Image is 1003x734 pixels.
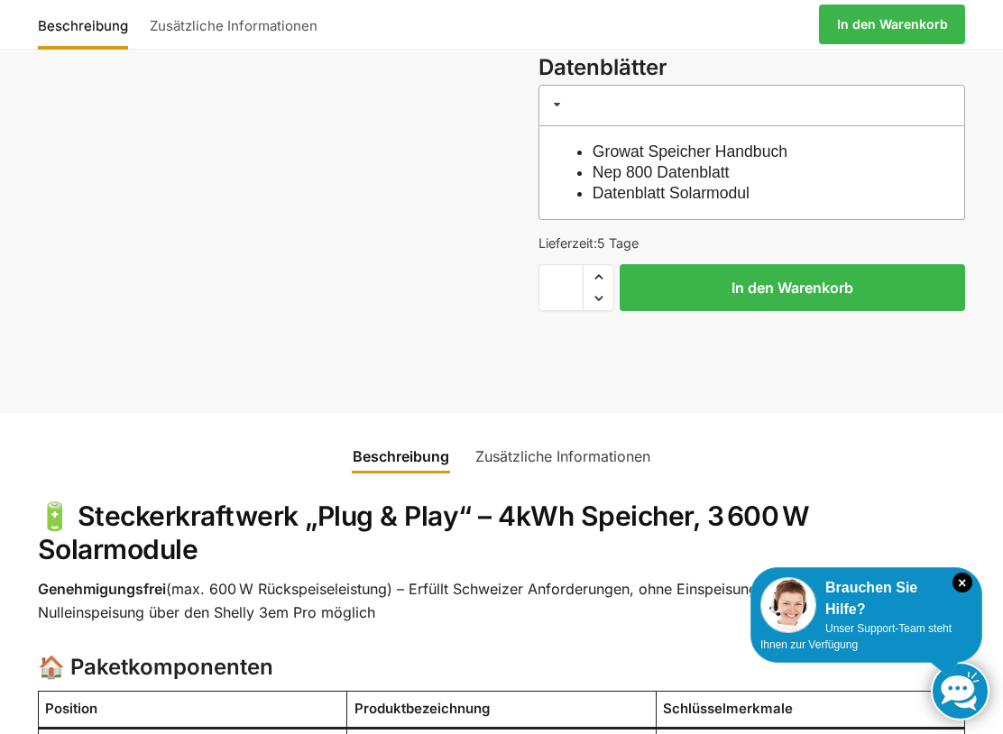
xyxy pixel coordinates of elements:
[38,500,965,567] h2: 🔋 Steckerkraftwerk „Plug & Play“ – 4kWh Speicher, 3 600 W Solarmodule
[584,287,613,310] span: Reduce quantity
[38,578,965,624] p: (max. 600 W Rückspeiseleistung) – Erfüllt Schweizer Anforderungen, ohne Einspeisung über diese Gr...
[141,3,327,46] a: Zusätzliche Informationen
[593,142,787,161] a: Growat Speicher Handbuch
[593,163,730,181] a: Nep 800 Datenblatt
[38,691,346,728] th: Position
[538,264,584,311] input: Produktmenge
[819,5,966,44] a: In den Warenkorb
[38,580,166,598] strong: Genehmigungsfrei
[535,322,969,372] iframe: Sicherer Rahmen für schnelle Bezahlvorgänge
[38,652,965,684] h3: 🏠 Paketkomponenten
[342,435,460,478] a: Beschreibung
[38,3,137,46] a: Beschreibung
[347,691,656,728] th: Produktbezeichnung
[656,691,964,728] th: Schlüsselmerkmale
[584,265,613,289] span: Increase quantity
[620,264,965,311] button: In den Warenkorb
[597,235,639,251] span: 5 Tage
[952,573,972,592] i: Schließen
[465,435,661,478] a: Zusätzliche Informationen
[538,235,639,251] span: Lieferzeit:
[760,622,952,651] span: Unser Support-Team steht Ihnen zur Verfügung
[760,577,972,620] div: Brauchen Sie Hilfe?
[760,577,816,633] img: Customer service
[538,52,965,84] h3: Datenblätter
[593,184,750,202] a: Datenblatt Solarmodul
